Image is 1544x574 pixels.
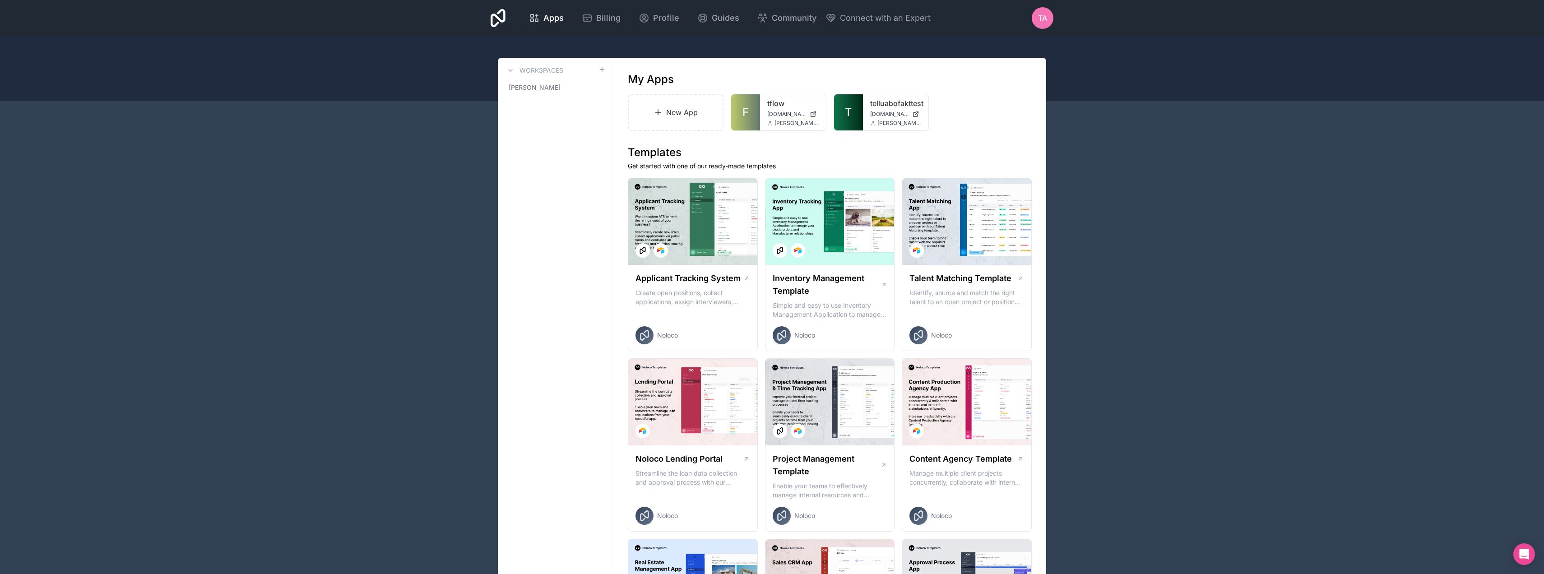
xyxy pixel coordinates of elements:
[522,8,571,28] a: Apps
[1038,13,1047,23] span: TA
[870,111,909,118] span: [DOMAIN_NAME]
[845,105,852,120] span: T
[773,481,887,500] p: Enable your teams to effectively manage internal resources and execute client projects on time.
[840,12,931,24] span: Connect with an Expert
[825,12,931,24] button: Connect with an Expert
[870,111,922,118] a: [DOMAIN_NAME]
[774,120,819,127] span: [PERSON_NAME][EMAIL_ADDRESS][PERSON_NAME][DOMAIN_NAME]
[909,272,1011,285] h1: Talent Matching Template
[505,65,563,76] a: Workspaces
[794,427,802,435] img: Airtable Logo
[690,8,746,28] a: Guides
[653,12,679,24] span: Profile
[909,453,1012,465] h1: Content Agency Template
[628,72,674,87] h1: My Apps
[773,301,887,319] p: Simple and easy to use Inventory Management Application to manage your stock, orders and Manufact...
[931,511,952,520] span: Noloco
[773,453,881,478] h1: Project Management Template
[712,12,739,24] span: Guides
[794,247,802,254] img: Airtable Logo
[773,272,881,297] h1: Inventory Management Template
[596,12,621,24] span: Billing
[767,98,819,109] a: tflow
[628,145,1032,160] h1: Templates
[631,8,686,28] a: Profile
[909,469,1024,487] p: Manage multiple client projects concurrently, collaborate with internal and external stakeholders...
[657,331,678,340] span: Noloco
[635,288,750,306] p: Create open positions, collect applications, assign interviewers, centralise candidate feedback a...
[639,427,646,435] img: Airtable Logo
[575,8,628,28] a: Billing
[505,79,606,96] a: [PERSON_NAME]
[767,111,806,118] span: [DOMAIN_NAME]
[870,98,922,109] a: telluabofakttest
[657,247,664,254] img: Airtable Logo
[635,453,723,465] h1: Noloco Lending Portal
[635,272,741,285] h1: Applicant Tracking System
[731,94,760,130] a: F
[913,247,920,254] img: Airtable Logo
[750,8,824,28] a: Community
[1513,543,1535,565] div: Open Intercom Messenger
[657,511,678,520] span: Noloco
[909,288,1024,306] p: Identify, source and match the right talent to an open project or position with our Talent Matchi...
[931,331,952,340] span: Noloco
[913,427,920,435] img: Airtable Logo
[543,12,564,24] span: Apps
[794,331,815,340] span: Noloco
[509,83,561,92] span: [PERSON_NAME]
[772,12,816,24] span: Community
[628,94,723,131] a: New App
[794,511,815,520] span: Noloco
[635,469,750,487] p: Streamline the loan data collection and approval process with our Lending Portal template.
[519,66,563,75] h3: Workspaces
[877,120,922,127] span: [PERSON_NAME][EMAIL_ADDRESS][PERSON_NAME][DOMAIN_NAME]
[834,94,863,130] a: T
[767,111,819,118] a: [DOMAIN_NAME]
[742,105,749,120] span: F
[628,162,1032,171] p: Get started with one of our ready-made templates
